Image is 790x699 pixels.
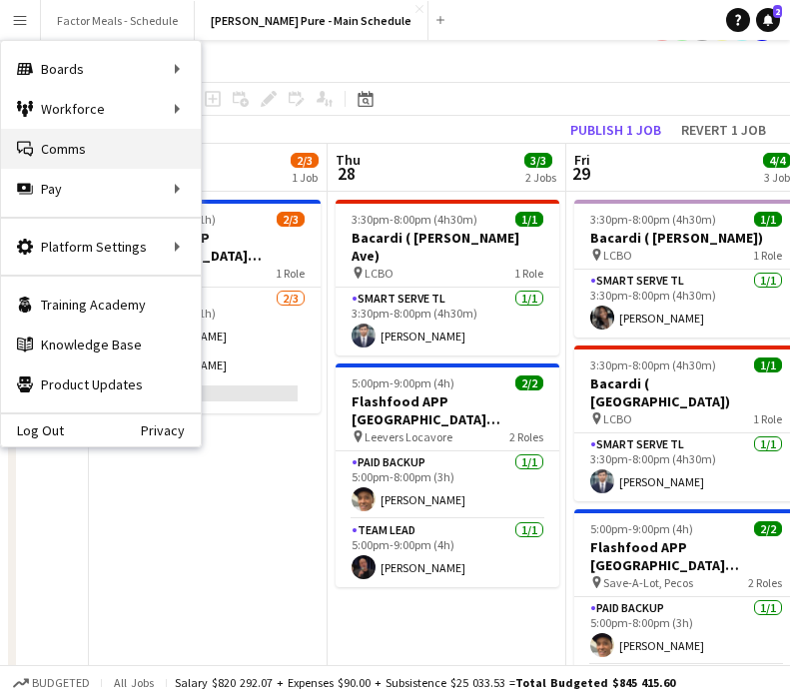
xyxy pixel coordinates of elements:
[1,89,201,129] div: Workforce
[1,364,201,404] a: Product Updates
[1,285,201,325] a: Training Academy
[336,451,559,519] app-card-role: Paid Backup1/15:00pm-8:00pm (3h)[PERSON_NAME]
[1,325,201,364] a: Knowledge Base
[1,129,201,169] a: Comms
[1,169,201,209] div: Pay
[514,266,543,281] span: 1 Role
[276,266,305,281] span: 1 Role
[753,411,782,426] span: 1 Role
[571,162,590,185] span: 29
[590,521,693,536] span: 5:00pm-9:00pm (4h)
[110,675,158,690] span: All jobs
[333,162,361,185] span: 28
[277,212,305,227] span: 2/3
[515,375,543,390] span: 2/2
[562,117,669,143] button: Publish 1 job
[590,357,716,372] span: 3:30pm-8:00pm (4h30m)
[365,429,452,444] span: Leevers Locavore
[336,519,559,587] app-card-role: Team Lead1/15:00pm-9:00pm (4h)[PERSON_NAME]
[525,170,556,185] div: 2 Jobs
[291,153,319,168] span: 2/3
[97,288,321,413] app-card-role: Training2/31:00pm-2:00pm (1h)[PERSON_NAME][PERSON_NAME]
[1,227,201,267] div: Platform Settings
[352,375,454,390] span: 5:00pm-9:00pm (4h)
[97,200,321,413] app-job-card: 1:00pm-2:00pm (1h)2/3Flashfood APP [GEOGRAPHIC_DATA] [GEOGRAPHIC_DATA], [GEOGRAPHIC_DATA] Trainin...
[195,1,428,40] button: [PERSON_NAME] Pure - Main Schedule
[754,521,782,536] span: 2/2
[365,266,394,281] span: LCBO
[336,200,559,355] app-job-card: 3:30pm-8:00pm (4h30m)1/1Bacardi ( [PERSON_NAME] Ave) LCBO1 RoleSmart Serve TL1/13:30pm-8:00pm (4h...
[753,248,782,263] span: 1 Role
[336,151,361,169] span: Thu
[175,675,675,690] div: Salary $820 292.07 + Expenses $90.00 + Subsistence $25 033.53 =
[603,248,632,263] span: LCBO
[336,392,559,428] h3: Flashfood APP [GEOGRAPHIC_DATA] [GEOGRAPHIC_DATA], [GEOGRAPHIC_DATA]
[336,288,559,355] app-card-role: Smart Serve TL1/13:30pm-8:00pm (4h30m)[PERSON_NAME]
[673,117,774,143] button: Revert 1 job
[748,575,782,590] span: 2 Roles
[574,151,590,169] span: Fri
[515,212,543,227] span: 1/1
[590,212,716,227] span: 3:30pm-8:00pm (4h30m)
[141,422,201,438] a: Privacy
[97,229,321,265] h3: Flashfood APP [GEOGRAPHIC_DATA] [GEOGRAPHIC_DATA], [GEOGRAPHIC_DATA] Training
[754,357,782,372] span: 1/1
[10,672,93,694] button: Budgeted
[1,422,64,438] a: Log Out
[515,675,675,690] span: Total Budgeted $845 415.60
[524,153,552,168] span: 3/3
[32,676,90,690] span: Budgeted
[756,8,780,32] a: 2
[509,429,543,444] span: 2 Roles
[336,229,559,265] h3: Bacardi ( [PERSON_NAME] Ave)
[603,411,632,426] span: LCBO
[336,363,559,587] app-job-card: 5:00pm-9:00pm (4h)2/2Flashfood APP [GEOGRAPHIC_DATA] [GEOGRAPHIC_DATA], [GEOGRAPHIC_DATA] Leevers...
[754,212,782,227] span: 1/1
[603,575,693,590] span: Save-A-Lot, Pecos
[352,212,477,227] span: 3:30pm-8:00pm (4h30m)
[773,5,782,18] span: 2
[41,1,195,40] button: Factor Meals - Schedule
[292,170,318,185] div: 1 Job
[1,49,201,89] div: Boards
